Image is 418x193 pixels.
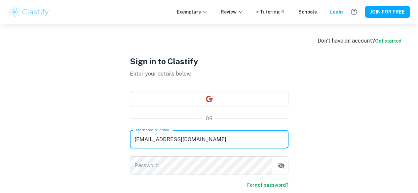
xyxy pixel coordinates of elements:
[318,37,401,45] div: Don’t have an account?
[298,8,317,16] a: Schools
[260,8,285,16] a: Tutoring
[177,8,208,16] p: Exemplars
[348,6,360,17] button: Help and Feedback
[206,115,212,122] p: OR
[375,38,401,44] a: Get started
[330,8,343,16] a: Login
[130,55,288,67] h1: Sign in to Clastify
[365,6,410,18] button: JOIN FOR FREE
[134,127,170,133] label: Username or email
[247,181,288,189] a: Forgot password?
[8,5,50,18] img: Clastify logo
[130,70,288,78] p: Enter your details below.
[221,8,243,16] p: Review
